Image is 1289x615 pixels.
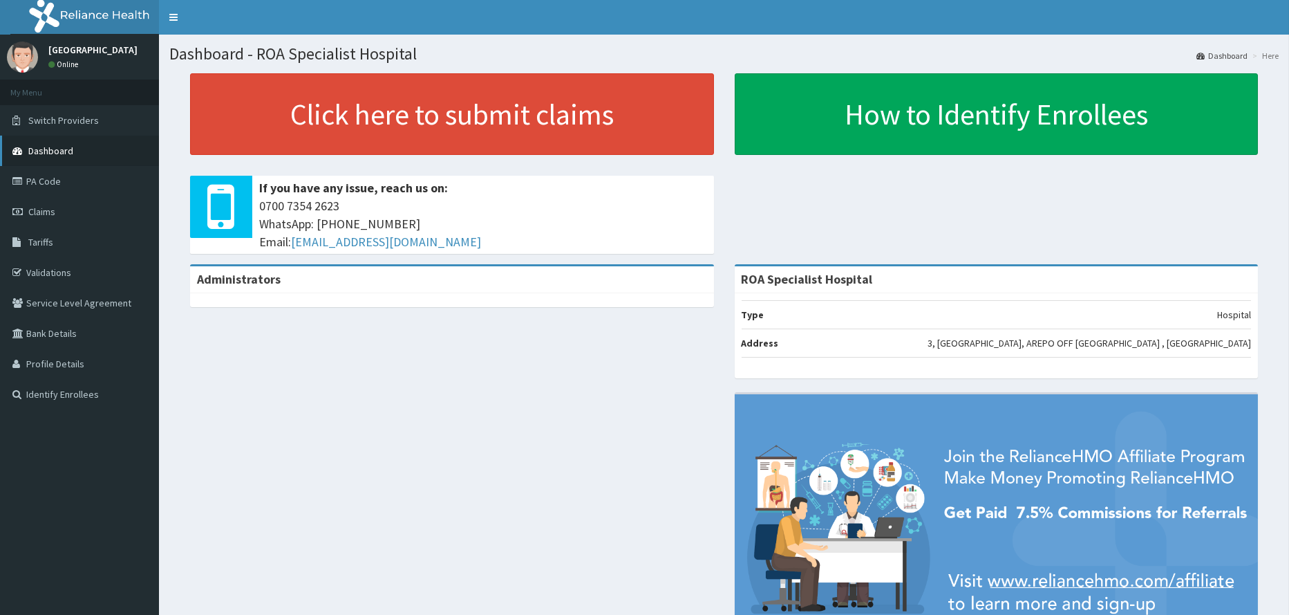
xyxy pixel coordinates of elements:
b: Type [742,309,764,321]
span: Dashboard [28,145,73,157]
a: [EMAIL_ADDRESS][DOMAIN_NAME] [291,234,481,250]
a: How to Identify Enrollees [735,73,1259,155]
p: Hospital [1217,308,1251,322]
a: Dashboard [1196,50,1248,62]
b: Address [742,337,779,349]
span: Claims [28,205,55,218]
strong: ROA Specialist Hospital [742,271,873,287]
img: User Image [7,42,38,73]
a: Online [48,59,82,69]
p: 3, [GEOGRAPHIC_DATA], AREPO OFF [GEOGRAPHIC_DATA] , [GEOGRAPHIC_DATA] [928,336,1251,350]
b: Administrators [197,271,281,287]
b: If you have any issue, reach us on: [259,180,448,196]
h1: Dashboard - ROA Specialist Hospital [169,45,1279,63]
span: 0700 7354 2623 WhatsApp: [PHONE_NUMBER] Email: [259,197,707,250]
a: Click here to submit claims [190,73,714,155]
p: [GEOGRAPHIC_DATA] [48,45,138,55]
span: Tariffs [28,236,53,248]
span: Switch Providers [28,114,99,127]
li: Here [1249,50,1279,62]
